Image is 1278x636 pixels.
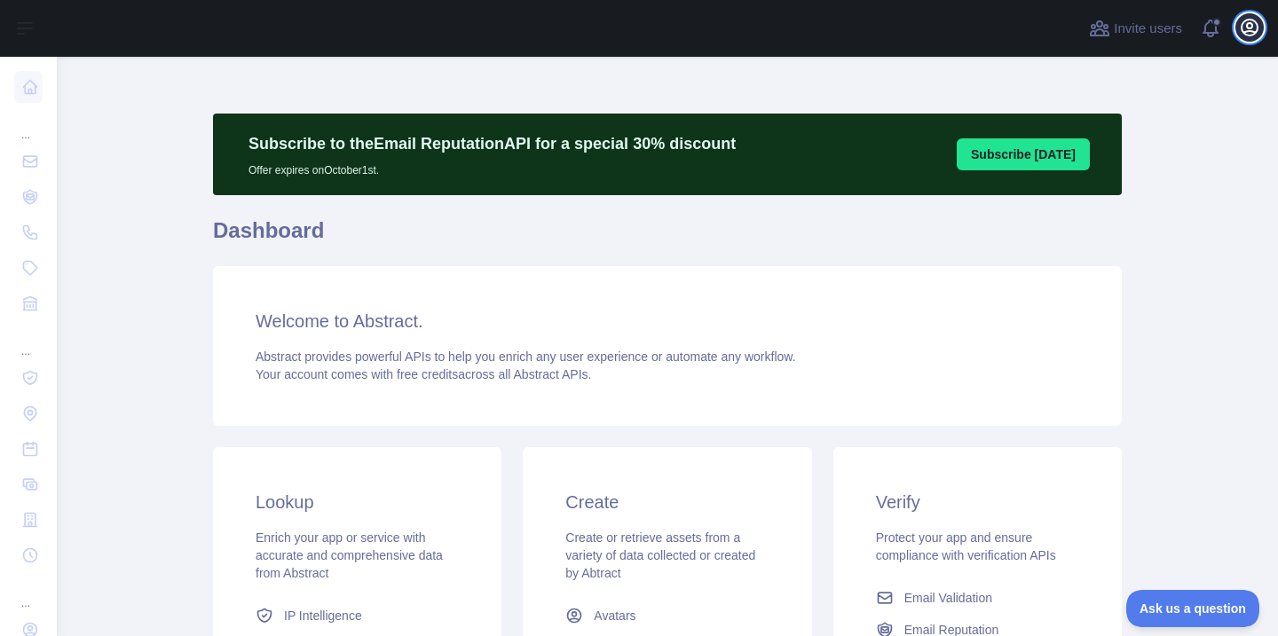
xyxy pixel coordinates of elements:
a: Avatars [558,600,776,632]
h1: Dashboard [213,216,1122,259]
h3: Create [565,490,769,514]
button: Invite users [1085,14,1186,43]
p: Offer expires on October 1st. [248,156,736,177]
iframe: Toggle Customer Support [1126,590,1260,627]
span: IP Intelligence [284,607,362,624]
span: Your account comes with across all Abstract APIs. [256,367,591,381]
span: free credits [397,367,458,381]
h3: Lookup [256,490,459,514]
span: Invite users [1114,19,1182,39]
div: ... [14,575,43,610]
div: ... [14,106,43,142]
span: Email Validation [904,589,992,607]
span: Create or retrieve assets from a variety of data collected or created by Abtract [565,530,755,580]
button: Subscribe [DATE] [957,138,1090,170]
h3: Welcome to Abstract. [256,309,1079,334]
div: ... [14,323,43,358]
p: Subscribe to the Email Reputation API for a special 30 % discount [248,131,736,156]
a: IP Intelligence [248,600,466,632]
span: Avatars [594,607,635,624]
span: Enrich your app or service with accurate and comprehensive data from Abstract [256,530,443,580]
span: Abstract provides powerful APIs to help you enrich any user experience or automate any workflow. [256,349,796,364]
a: Email Validation [869,582,1086,614]
h3: Verify [876,490,1079,514]
span: Protect your app and ensure compliance with verification APIs [876,530,1056,562]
